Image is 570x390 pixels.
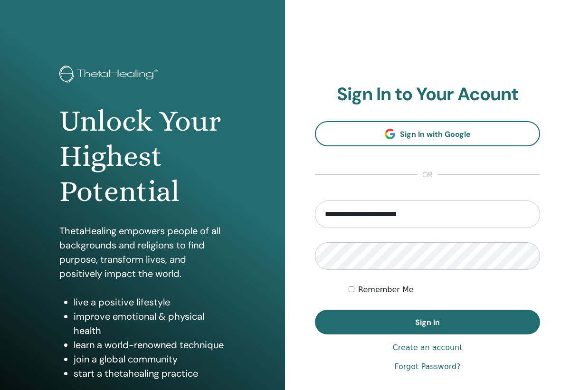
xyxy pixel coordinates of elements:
label: Remember Me [358,284,414,295]
h2: Sign In to Your Acount [315,84,540,105]
li: improve emotional & physical health [74,309,226,338]
li: start a thetahealing practice [74,366,226,380]
button: Sign In [315,310,540,334]
p: ThetaHealing empowers people of all backgrounds and religions to find purpose, transform lives, a... [59,224,226,281]
li: live a positive lifestyle [74,295,226,309]
li: learn a world-renowned technique [74,338,226,352]
span: or [418,169,437,181]
a: Forgot Password? [394,361,460,372]
a: Sign In with Google [315,121,540,146]
div: Keep me authenticated indefinitely or until I manually logout [349,284,540,295]
span: Sign In with Google [400,129,471,139]
li: join a global community [74,352,226,366]
a: Create an account [392,342,462,353]
span: Sign In [415,317,440,327]
h1: Unlock Your Highest Potential [59,104,226,209]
